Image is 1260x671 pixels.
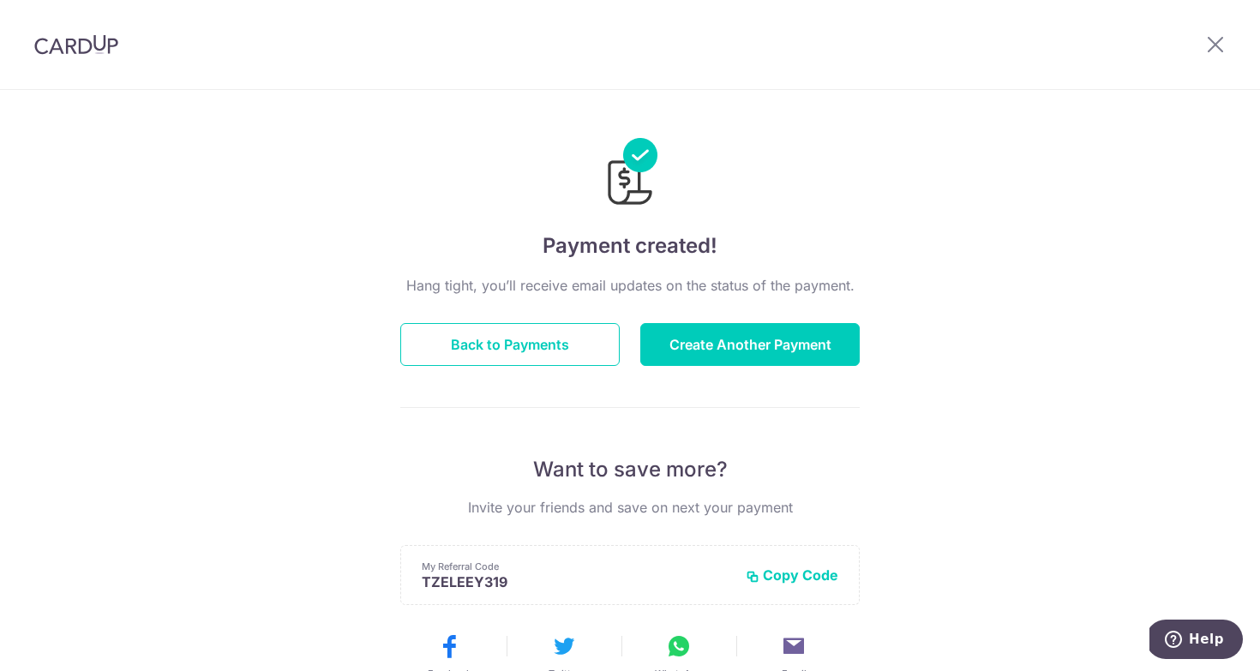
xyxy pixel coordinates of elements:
p: TZELEEY319 [422,573,732,590]
p: My Referral Code [422,560,732,573]
img: Payments [603,138,657,210]
p: Hang tight, you’ll receive email updates on the status of the payment. [400,275,860,296]
p: Want to save more? [400,456,860,483]
button: Copy Code [746,566,838,584]
img: CardUp [34,34,118,55]
h4: Payment created! [400,231,860,261]
p: Invite your friends and save on next your payment [400,497,860,518]
button: Back to Payments [400,323,620,366]
iframe: Opens a widget where you can find more information [1149,620,1243,662]
button: Create Another Payment [640,323,860,366]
